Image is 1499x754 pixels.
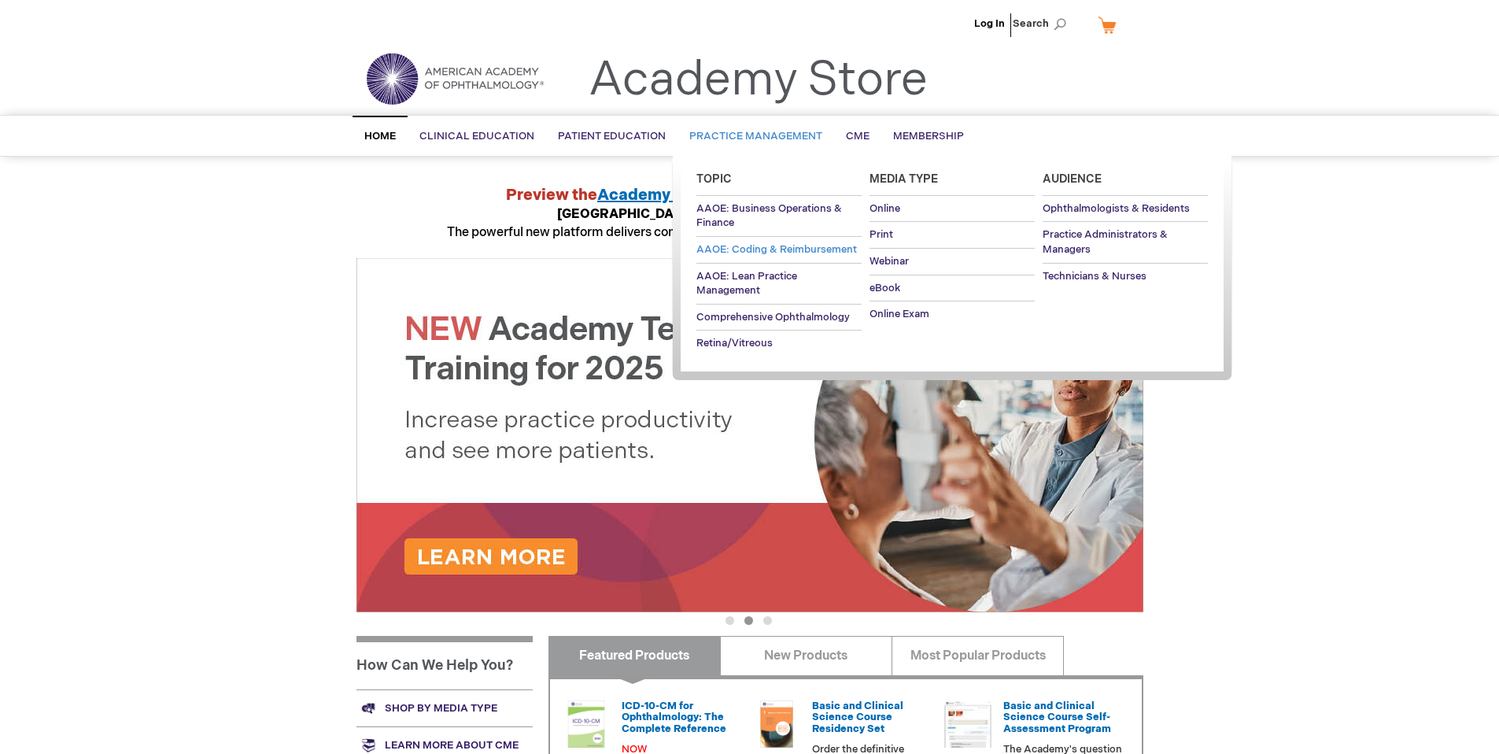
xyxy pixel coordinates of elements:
[944,700,991,748] img: bcscself_20.jpg
[557,207,943,222] strong: [GEOGRAPHIC_DATA], Hall WB1, Booth 2761, [DATE] 10:30 a.m.
[1043,270,1146,283] span: Technicians & Nurses
[696,270,797,298] span: AAOE: Lean Practice Management
[812,700,903,735] a: Basic and Clinical Science Course Residency Set
[869,308,929,320] span: Online Exam
[506,186,993,205] strong: Preview the at AAO 2025
[558,130,666,142] span: Patient Education
[356,689,533,726] a: Shop by media type
[696,337,773,349] span: Retina/Vitreous
[597,186,895,205] a: Academy Technician Training Platform
[696,202,842,230] span: AAOE: Business Operations & Finance
[589,52,928,109] a: Academy Store
[726,616,734,625] button: 1 of 3
[720,636,892,675] a: New Products
[1003,700,1111,735] a: Basic and Clinical Science Course Self-Assessment Program
[744,616,753,625] button: 2 of 3
[364,130,396,142] span: Home
[356,636,533,689] h1: How Can We Help You?
[1043,228,1168,256] span: Practice Administrators & Managers
[563,700,610,748] img: 0120008u_42.png
[696,172,732,186] span: Topic
[974,17,1005,30] a: Log In
[753,700,800,748] img: 02850963u_47.png
[869,282,900,294] span: eBook
[869,228,893,241] span: Print
[892,636,1064,675] a: Most Popular Products
[846,130,869,142] span: CME
[548,636,721,675] a: Featured Products
[622,700,726,735] a: ICD-10-CM for Ophthalmology: The Complete Reference
[696,243,857,256] span: AAOE: Coding & Reimbursement
[1043,202,1190,215] span: Ophthalmologists & Residents
[1043,172,1102,186] span: Audience
[696,311,850,323] span: Comprehensive Ophthalmology
[1013,8,1073,39] span: Search
[869,172,938,186] span: Media Type
[869,255,909,268] span: Webinar
[869,202,900,215] span: Online
[893,130,964,142] span: Membership
[419,130,534,142] span: Clinical Education
[689,130,822,142] span: Practice Management
[763,616,772,625] button: 3 of 3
